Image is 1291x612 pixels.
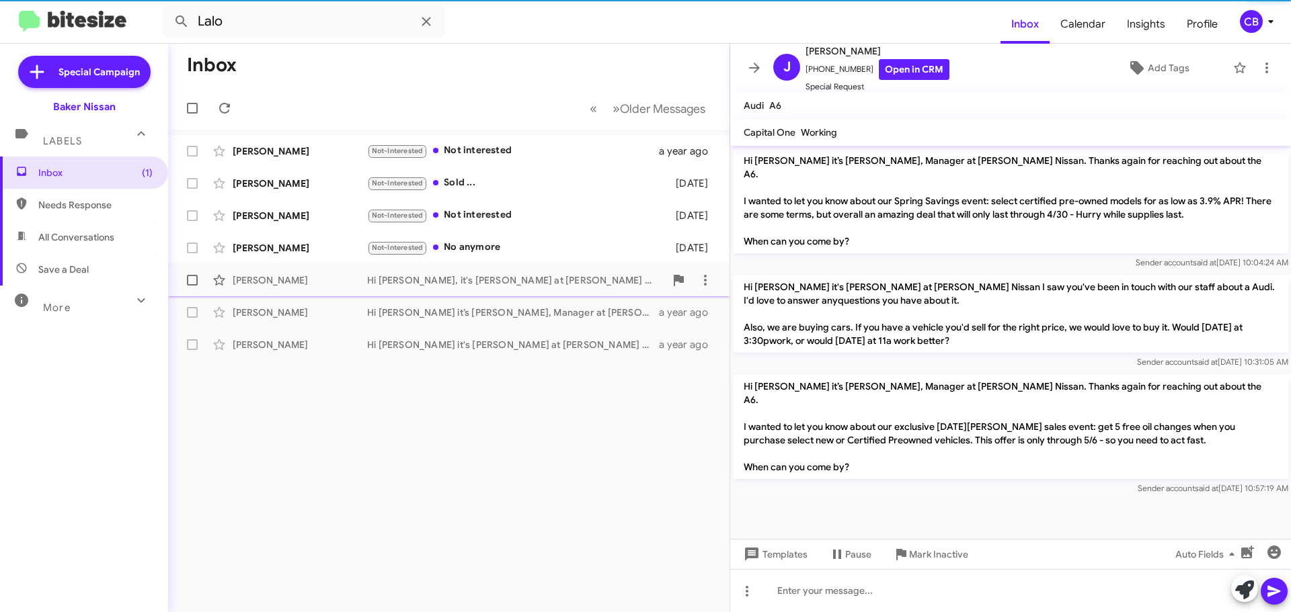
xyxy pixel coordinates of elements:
[372,243,424,252] span: Not-Interested
[882,542,979,566] button: Mark Inactive
[372,211,424,220] span: Not-Interested
[1165,542,1251,566] button: Auto Fields
[367,143,659,159] div: Not interested
[233,273,367,287] div: [PERSON_NAME]
[806,59,949,80] span: [PHONE_NUMBER]
[1194,357,1218,367] span: said at
[367,208,669,223] div: Not interested
[879,59,949,80] a: Open in CRM
[43,135,82,147] span: Labels
[367,306,659,319] div: Hi [PERSON_NAME] it’s [PERSON_NAME], Manager at [PERSON_NAME] Nissan. Thanks again for reaching o...
[733,148,1288,253] p: Hi [PERSON_NAME] it’s [PERSON_NAME], Manager at [PERSON_NAME] Nissan. Thanks again for reaching o...
[38,263,89,276] span: Save a Deal
[187,54,237,76] h1: Inbox
[604,95,713,122] button: Next
[233,209,367,222] div: [PERSON_NAME]
[142,166,153,179] span: (1)
[582,95,605,122] button: Previous
[769,99,781,112] span: A6
[730,542,818,566] button: Templates
[38,198,153,212] span: Needs Response
[801,126,837,138] span: Working
[669,241,719,255] div: [DATE]
[783,56,791,78] span: J
[741,542,808,566] span: Templates
[669,177,719,190] div: [DATE]
[613,100,620,117] span: »
[582,95,713,122] nav: Page navigation example
[233,177,367,190] div: [PERSON_NAME]
[1089,56,1226,80] button: Add Tags
[1175,542,1240,566] span: Auto Fields
[669,209,719,222] div: [DATE]
[733,275,1288,353] p: Hi [PERSON_NAME] it's [PERSON_NAME] at [PERSON_NAME] Nissan I saw you've been in touch with our s...
[806,43,949,59] span: [PERSON_NAME]
[1228,10,1276,33] button: CB
[744,126,795,138] span: Capital One
[818,542,882,566] button: Pause
[1193,257,1216,267] span: said at
[1136,257,1288,267] span: Sender account [DATE] 10:04:24 AM
[744,99,764,112] span: Audi
[733,374,1288,479] p: Hi [PERSON_NAME] it’s [PERSON_NAME], Manager at [PERSON_NAME] Nissan. Thanks again for reaching o...
[1001,5,1050,44] a: Inbox
[233,338,367,351] div: [PERSON_NAME]
[1138,483,1288,493] span: Sender account [DATE] 10:57:19 AM
[163,5,445,38] input: Search
[18,56,151,88] a: Special Campaign
[1240,10,1263,33] div: CB
[659,306,719,319] div: a year ago
[1137,357,1288,367] span: Sender account [DATE] 10:31:05 AM
[233,241,367,255] div: [PERSON_NAME]
[233,144,367,158] div: [PERSON_NAME]
[909,542,968,566] span: Mark Inactive
[620,101,705,116] span: Older Messages
[233,306,367,319] div: [PERSON_NAME]
[38,166,153,179] span: Inbox
[590,100,597,117] span: «
[1148,56,1189,80] span: Add Tags
[367,273,665,287] div: Hi [PERSON_NAME], it's [PERSON_NAME] at [PERSON_NAME] Nissan. Wanted to let you know used cars ar...
[1176,5,1228,44] a: Profile
[845,542,871,566] span: Pause
[1050,5,1116,44] a: Calendar
[1116,5,1176,44] a: Insights
[53,100,116,114] div: Baker Nissan
[43,302,71,314] span: More
[659,144,719,158] div: a year ago
[372,146,424,155] span: Not-Interested
[367,175,669,191] div: Sold ...
[1195,483,1218,493] span: said at
[367,338,659,351] div: Hi [PERSON_NAME] it's [PERSON_NAME] at [PERSON_NAME] Nissan. Thanks again for being our loyal ser...
[58,65,140,79] span: Special Campaign
[367,240,669,255] div: No anymore
[372,179,424,187] span: Not-Interested
[38,230,114,244] span: All Conversations
[806,80,949,93] span: Special Request
[659,338,719,351] div: a year ago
